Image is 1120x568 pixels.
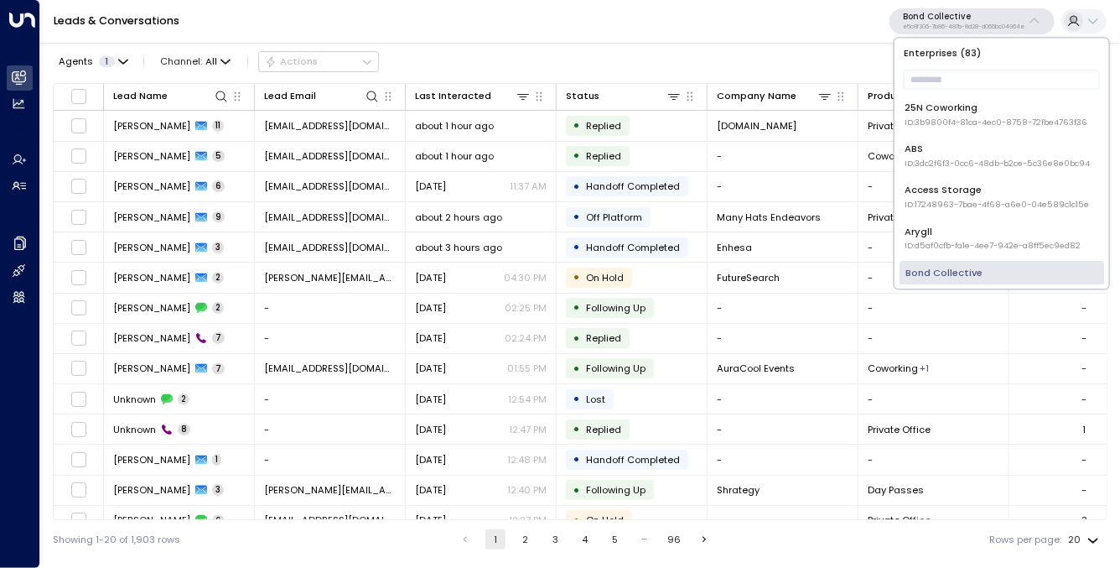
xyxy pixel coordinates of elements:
[717,483,760,497] span: Shrategy
[868,423,931,436] span: Private Office
[573,418,581,440] div: •
[905,225,1081,253] div: Arygll
[903,23,1024,30] p: e5c8f306-7b86-487b-8d28-d066bc04964e
[1082,331,1087,345] div: -
[708,324,858,353] td: -
[708,142,858,171] td: -
[70,330,87,347] span: Toggle select row
[717,88,832,104] div: Company Name
[264,88,316,104] div: Lead Email
[113,453,190,466] span: John Doe
[573,175,581,198] div: •
[858,232,1009,262] td: -
[1081,513,1087,527] div: 3
[858,445,1009,474] td: -
[178,424,190,435] span: 8
[868,88,907,104] div: Product
[70,239,87,256] span: Toggle select row
[717,362,795,375] span: AuraCool Events
[905,241,1081,253] span: ID: d5af0cfb-fa1e-4ee7-942e-a8ff5ec9ed82
[255,445,406,474] td: -
[415,393,446,406] span: Yesterday
[708,414,858,444] td: -
[485,529,506,550] button: page 1
[113,301,190,315] span: Christopher Guarino
[255,414,406,444] td: -
[903,12,1024,22] p: Bond Collective
[70,88,87,105] span: Toggle select all
[510,180,547,193] p: 11:37 AM
[586,453,680,466] span: Handoff Completed
[54,13,179,28] a: Leads & Conversations
[264,119,396,133] span: lauryn@shop5b.com
[868,119,931,133] span: Private Office
[868,149,918,163] span: Coworking
[255,384,406,414] td: -
[70,482,87,498] span: Toggle select row
[53,533,180,547] div: Showing 1-20 of 1,903 rows
[507,453,547,466] p: 12:48 PM
[113,513,190,527] span: Kim Magloire
[573,357,581,380] div: •
[212,363,225,375] span: 7
[586,149,621,163] span: Replied
[415,301,446,315] span: Yesterday
[708,445,858,474] td: -
[717,119,796,133] span: shop5b.com
[264,211,396,224] span: gp@mhe.fm
[586,362,646,375] span: Following Up
[113,423,156,436] span: Unknown
[415,119,494,133] span: about 1 hour ago
[905,266,1100,294] div: Bond Collective
[113,271,190,284] span: McKenna Meyer
[264,513,396,527] span: kmagloire7@gmail.com
[264,241,396,254] span: meg.duff@enhesa.com
[1082,483,1087,497] div: -
[415,88,531,104] div: Last Interacted
[415,513,446,527] span: Yesterday
[113,180,190,193] span: Harry Basra
[575,529,595,550] button: Go to page 4
[586,180,680,193] span: Handoff Completed
[573,448,581,471] div: •
[205,56,217,67] span: All
[905,282,1100,294] span: ID: e5c8f306-7b86-487b-8d28-d066bc04964e
[155,52,236,70] button: Channel:All
[113,483,190,497] span: Shivani Daga
[708,294,858,323] td: -
[586,513,624,527] span: On Hold
[505,301,547,315] p: 02:25 PM
[573,206,581,228] div: •
[212,332,225,344] span: 7
[264,362,396,375] span: auracoolevents@gmail.com
[586,331,621,345] span: Replied
[665,529,685,550] button: Go to page 96
[868,88,983,104] div: Product
[70,300,87,316] span: Toggle select row
[113,393,156,406] span: Unknown
[990,533,1062,547] label: Rows per page:
[415,362,446,375] span: Yesterday
[70,360,87,377] span: Toggle select row
[212,211,225,223] span: 9
[905,143,1091,170] div: ABS
[586,241,680,254] span: Handoff Completed
[415,453,446,466] span: Yesterday
[70,117,87,134] span: Toggle select row
[509,423,547,436] p: 12:47 PM
[635,529,655,550] div: …
[70,269,87,286] span: Toggle select row
[212,454,221,466] span: 1
[566,88,682,104] div: Status
[415,331,446,345] span: Aug 11, 2025
[508,393,547,406] p: 12:54 PM
[178,393,189,405] span: 2
[905,117,1088,128] span: ID: 3b9800f4-81ca-4ec0-8758-72fbe4763f36
[868,362,918,375] span: Coworking
[1069,529,1102,550] div: 20
[212,120,224,132] span: 11
[212,302,224,314] span: 2
[212,484,224,496] span: 3
[504,271,547,284] p: 04:30 PM
[415,241,502,254] span: about 3 hours ago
